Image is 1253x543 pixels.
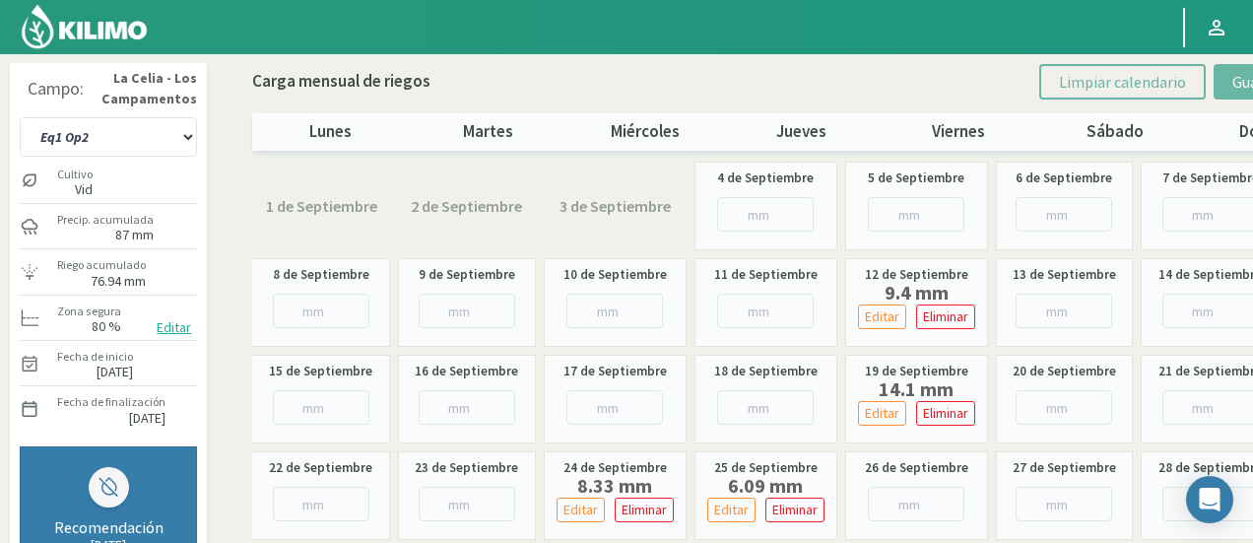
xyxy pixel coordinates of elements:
p: jueves [723,119,880,145]
label: 26 de Septiembre [865,458,968,478]
label: 19 de Septiembre [865,362,968,381]
label: Precip. acumulada [57,211,154,229]
p: Eliminar [622,499,667,521]
p: Editar [563,499,598,521]
label: 87 mm [115,229,154,241]
p: Eliminar [772,499,818,521]
img: Kilimo [20,3,149,50]
p: Eliminar [923,402,968,425]
label: 22 de Septiembre [269,458,372,478]
div: Recomendación [40,517,176,537]
input: mm [1016,197,1112,232]
label: 13 de Septiembre [1013,265,1116,285]
p: Editar [865,305,899,328]
label: Riego acumulado [57,256,146,274]
label: 9 de Septiembre [419,265,515,285]
input: mm [1016,487,1112,521]
button: Eliminar [916,401,975,426]
label: 25 de Septiembre [714,458,818,478]
label: 80 % [92,320,121,333]
label: Fecha de inicio [57,348,133,366]
label: [DATE] [97,366,133,378]
span: Limpiar calendario [1059,72,1186,92]
button: Editar [858,401,906,426]
label: 8.33 mm [552,478,679,494]
label: Vid [57,183,93,196]
label: Zona segura [57,303,121,320]
button: Editar [858,305,906,329]
label: Cultivo [57,166,93,183]
input: mm [1016,294,1112,328]
p: viernes [880,119,1036,145]
strong: La Celia - Los Campamentos [84,68,197,110]
label: 11 de Septiembre [714,265,818,285]
button: Limpiar calendario [1039,64,1206,100]
input: mm [566,390,663,425]
label: 17 de Septiembre [563,362,667,381]
label: 15 de Septiembre [269,362,372,381]
label: 24 de Septiembre [563,458,667,478]
button: Editar [707,498,756,522]
p: Editar [714,499,749,521]
button: Eliminar [916,305,975,329]
input: mm [419,487,515,521]
p: Eliminar [923,305,968,328]
label: 10 de Septiembre [563,265,667,285]
p: Editar [865,402,899,425]
label: 9.4 mm [853,285,980,301]
button: Eliminar [615,498,674,522]
label: 1 de Septiembre [266,194,377,218]
label: 4 de Septiembre [717,169,814,188]
input: mm [717,197,814,232]
label: 14.1 mm [853,381,980,397]
label: 5 de Septiembre [868,169,964,188]
div: Campo: [28,79,84,99]
input: mm [1016,390,1112,425]
input: mm [419,294,515,328]
p: martes [410,119,566,145]
label: 23 de Septiembre [415,458,518,478]
label: 20 de Septiembre [1013,362,1116,381]
input: mm [868,487,964,521]
input: mm [273,294,369,328]
label: 8 de Septiembre [273,265,369,285]
p: lunes [252,119,409,145]
label: 2 de Septiembre [411,194,522,218]
button: Eliminar [765,498,824,522]
button: Editar [151,316,197,339]
input: mm [273,390,369,425]
p: Carga mensual de riegos [252,69,430,95]
label: 6.09 mm [702,478,829,494]
input: mm [566,294,663,328]
label: 16 de Septiembre [415,362,518,381]
label: 6 de Septiembre [1016,169,1112,188]
p: sábado [1037,119,1194,145]
input: mm [717,294,814,328]
div: Open Intercom Messenger [1186,476,1233,523]
input: mm [273,487,369,521]
p: miércoles [566,119,723,145]
label: 3 de Septiembre [560,194,671,218]
input: mm [868,197,964,232]
label: 18 de Septiembre [714,362,818,381]
input: mm [717,390,814,425]
label: Fecha de finalización [57,393,165,411]
button: Editar [557,498,605,522]
input: mm [419,390,515,425]
label: 12 de Septiembre [865,265,968,285]
label: 76.94 mm [91,275,146,288]
label: 27 de Septiembre [1013,458,1116,478]
label: [DATE] [129,412,165,425]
